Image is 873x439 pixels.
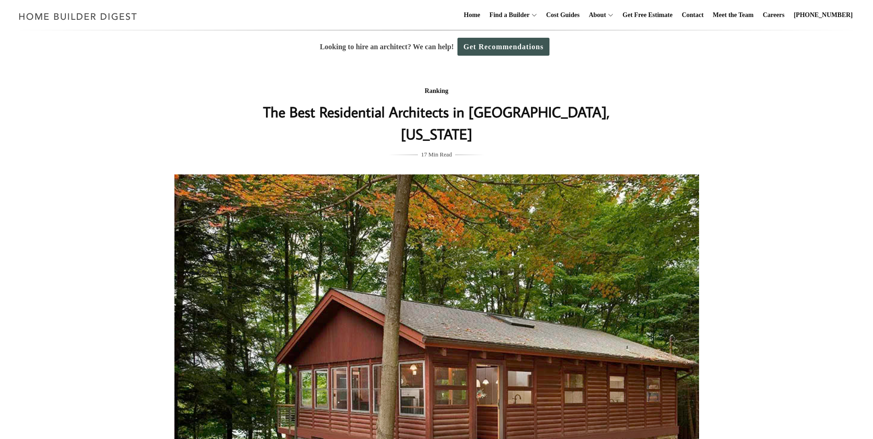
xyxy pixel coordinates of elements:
a: Ranking [425,87,448,94]
a: Get Recommendations [457,38,549,56]
a: Careers [759,0,788,30]
a: Get Free Estimate [619,0,676,30]
a: Meet the Team [709,0,757,30]
h1: The Best Residential Architects in [GEOGRAPHIC_DATA], [US_STATE] [253,101,620,145]
a: Cost Guides [543,0,584,30]
a: [PHONE_NUMBER] [790,0,856,30]
a: Contact [678,0,707,30]
a: About [585,0,606,30]
span: 17 Min Read [421,150,452,160]
img: Home Builder Digest [15,7,141,25]
a: Find a Builder [486,0,530,30]
a: Home [460,0,484,30]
